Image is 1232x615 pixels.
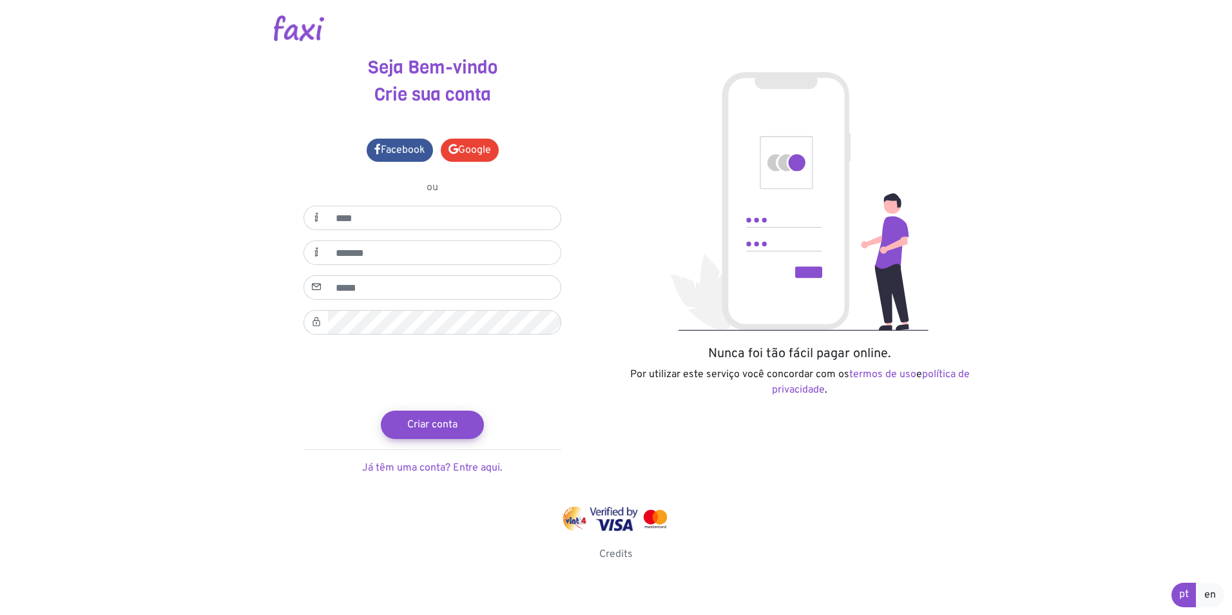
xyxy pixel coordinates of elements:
h3: Crie sua conta [258,84,606,106]
img: vinti4 [562,507,588,531]
p: Por utilizar este serviço você concordar com os e . [626,367,974,398]
a: Google [441,139,499,162]
img: mastercard [640,507,670,531]
p: ou [303,180,561,195]
a: Já têm uma conta? Entre aqui. [362,462,503,474]
a: Facebook [367,139,433,162]
a: en [1196,583,1224,607]
h5: Nunca foi tão fácil pagar online. [626,346,974,362]
button: Criar conta [381,411,484,439]
a: termos de uso [849,368,916,381]
iframe: reCAPTCHA [334,345,530,395]
a: Credits [599,548,633,561]
h3: Seja Bem-vindo [258,57,606,79]
a: pt [1171,583,1197,607]
img: visa [590,507,638,531]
